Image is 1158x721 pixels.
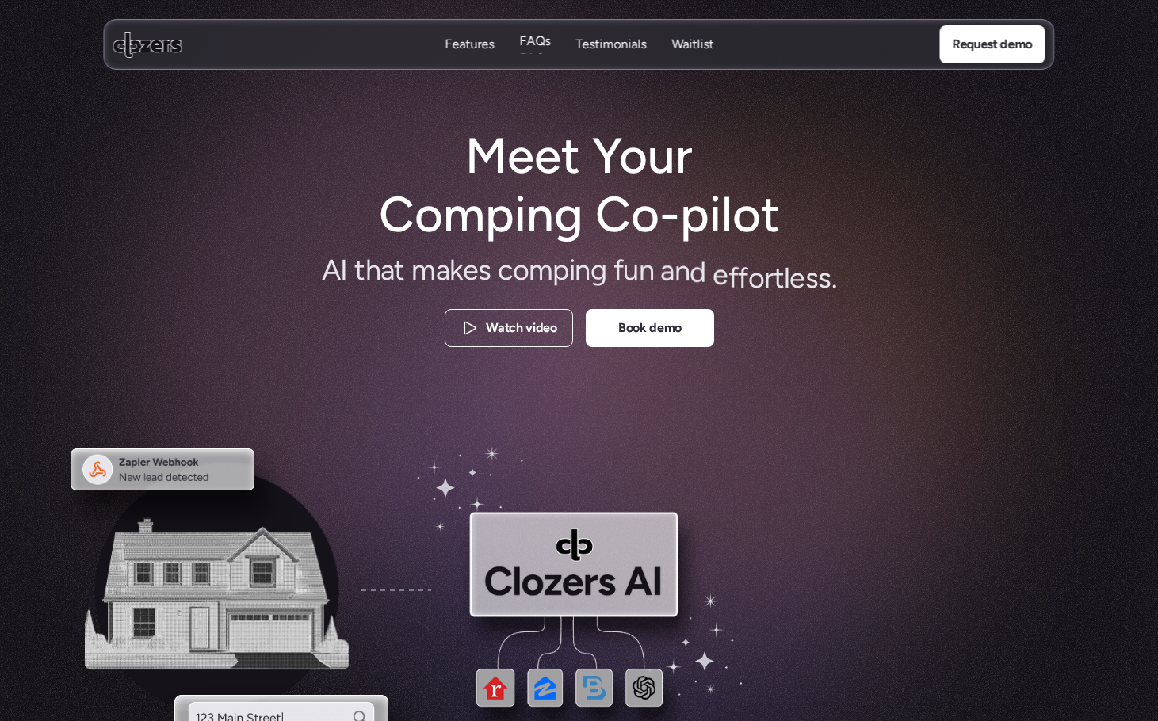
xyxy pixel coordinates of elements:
a: Request demo [939,25,1045,63]
span: f [728,258,738,297]
span: l [784,259,789,298]
a: FeaturesFeatures [445,36,494,54]
span: A [322,251,340,290]
span: g [590,251,606,290]
span: t [774,259,784,298]
span: a [436,251,449,290]
span: f [613,251,623,290]
span: p [552,251,568,290]
p: Testimonials [575,36,646,53]
span: o [513,251,529,290]
span: e [463,251,478,290]
span: n [575,251,590,290]
span: t [354,251,365,290]
p: FAQs [519,50,550,67]
span: f [738,259,747,298]
a: TestimonialsTestimonials [575,36,646,54]
span: n [675,252,690,291]
span: s [478,251,491,290]
p: Watch video [486,318,556,338]
span: e [713,256,728,295]
span: h [365,251,380,290]
span: s [805,259,818,298]
span: a [380,251,394,290]
span: m [529,251,552,290]
span: t [394,251,404,290]
span: d [690,253,705,292]
p: Features [445,36,494,53]
span: u [623,251,638,290]
p: Waitlist [671,53,713,71]
p: Book demo [617,318,681,338]
span: a [660,251,674,290]
span: I [340,251,347,290]
a: WaitlistWaitlist [671,36,713,54]
span: s [818,259,831,298]
p: Request demo [952,34,1032,55]
p: Testimonials [575,53,646,71]
a: Book demo [586,309,714,347]
span: c [498,251,512,290]
p: Waitlist [671,36,713,53]
span: n [639,251,654,290]
span: o [748,259,764,298]
span: r [764,259,773,298]
a: FAQsFAQs [519,36,550,54]
h1: Meet Your Comping Co-pilot [364,127,794,245]
p: Features [445,53,494,71]
span: e [789,259,804,298]
span: i [569,251,575,290]
span: . [831,259,836,298]
span: k [449,251,462,290]
span: m [411,251,435,290]
p: FAQs [519,32,550,50]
